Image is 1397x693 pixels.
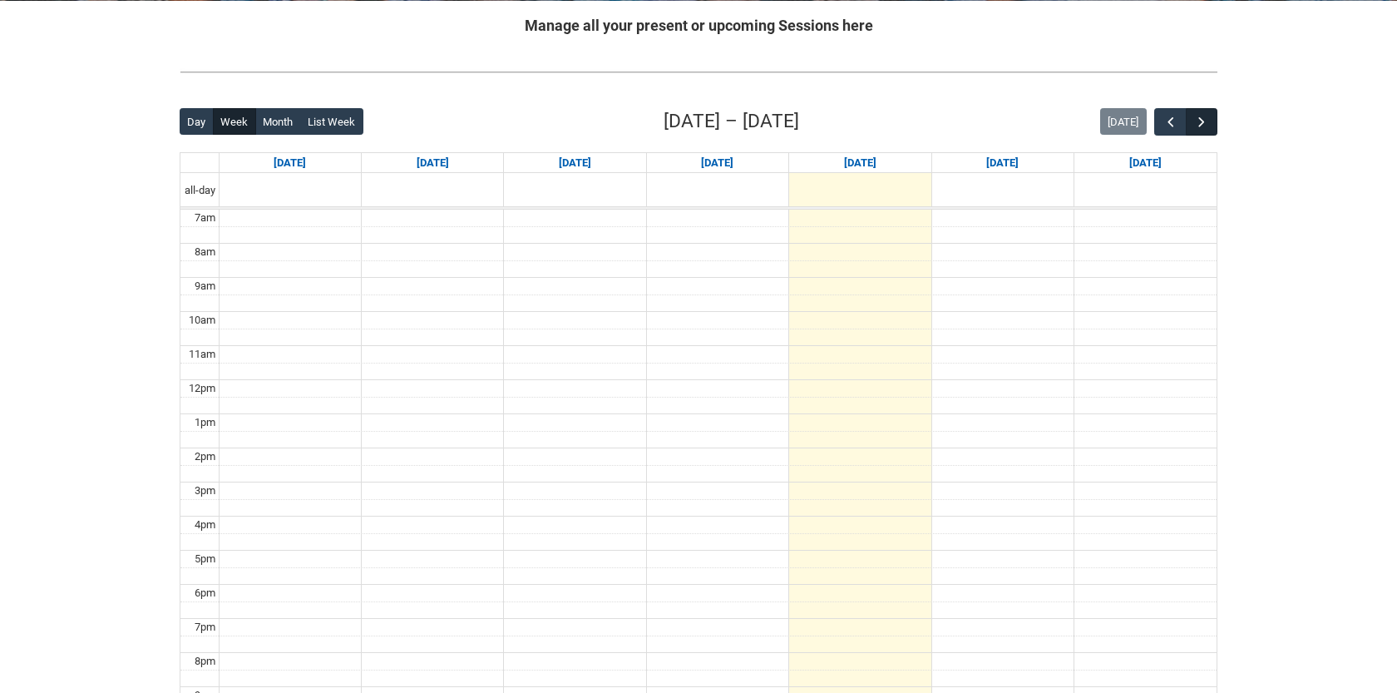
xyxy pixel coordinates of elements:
[698,153,737,173] a: Go to September 10, 2025
[191,551,219,567] div: 5pm
[255,108,301,135] button: Month
[191,619,219,636] div: 7pm
[191,483,219,499] div: 3pm
[191,278,219,295] div: 9am
[1100,108,1147,135] button: [DATE]
[270,153,309,173] a: Go to September 7, 2025
[1154,108,1186,136] button: Previous Week
[191,653,219,670] div: 8pm
[185,312,219,329] div: 10am
[191,585,219,601] div: 6pm
[191,414,219,431] div: 1pm
[180,14,1217,37] h2: Manage all your present or upcoming Sessions here
[191,517,219,533] div: 4pm
[1126,153,1165,173] a: Go to September 13, 2025
[191,244,219,260] div: 8am
[191,210,219,226] div: 7am
[191,448,219,465] div: 2pm
[185,346,219,363] div: 11am
[1186,108,1217,136] button: Next Week
[180,63,1217,81] img: REDU_GREY_LINE
[664,107,799,136] h2: [DATE] – [DATE]
[181,182,219,199] span: all-day
[213,108,256,135] button: Week
[413,153,452,173] a: Go to September 8, 2025
[300,108,363,135] button: List Week
[841,153,880,173] a: Go to September 11, 2025
[983,153,1022,173] a: Go to September 12, 2025
[180,108,214,135] button: Day
[555,153,595,173] a: Go to September 9, 2025
[185,380,219,397] div: 12pm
